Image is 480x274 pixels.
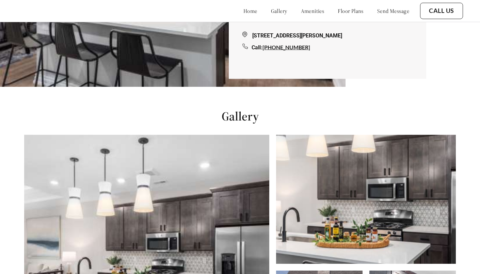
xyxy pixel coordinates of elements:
a: floor plans [338,7,364,14]
img: Carousel image 2 [276,135,456,264]
a: amenities [301,7,324,14]
a: [PHONE_NUMBER] [262,44,310,50]
span: Call: [252,44,262,50]
a: home [243,7,257,14]
a: gallery [271,7,287,14]
button: Call Us [420,3,463,19]
div: [STREET_ADDRESS][PERSON_NAME] [242,31,413,39]
a: send message [377,7,409,14]
a: Call Us [429,7,454,15]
